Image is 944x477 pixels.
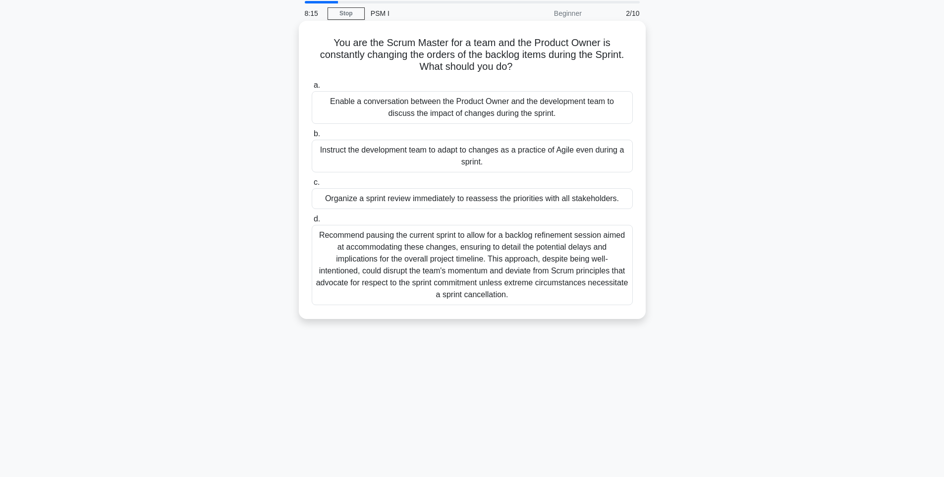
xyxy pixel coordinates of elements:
div: 8:15 [299,3,328,23]
div: Beginner [501,3,588,23]
span: a. [314,81,320,89]
span: d. [314,214,320,223]
span: c. [314,178,320,186]
div: Organize a sprint review immediately to reassess the priorities with all stakeholders. [312,188,633,209]
div: 2/10 [588,3,646,23]
span: b. [314,129,320,138]
h5: You are the Scrum Master for a team and the Product Owner is constantly changing the orders of th... [311,37,634,73]
div: PSM I [365,3,501,23]
div: Enable a conversation between the Product Owner and the development team to discuss the impact of... [312,91,633,124]
div: Recommend pausing the current sprint to allow for a backlog refinement session aimed at accommoda... [312,225,633,305]
a: Stop [328,7,365,20]
div: Instruct the development team to adapt to changes as a practice of Agile even during a sprint. [312,140,633,172]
